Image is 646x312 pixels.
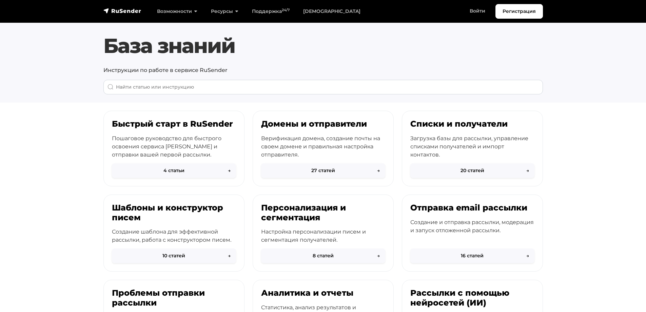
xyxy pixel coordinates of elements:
[261,134,385,159] p: Верификация домена, создание почты на своем домене и правильная настройка отправителя.
[150,4,204,18] a: Возможности
[410,249,534,263] button: 16 статей→
[112,249,236,263] button: 10 статей→
[112,288,236,308] h3: Проблемы отправки рассылки
[103,111,244,186] a: Быстрый старт в RuSender Пошаговое руководство для быстрого освоения сервиса [PERSON_NAME] и отпр...
[112,119,236,129] h3: Быстрый старт в RuSender
[261,288,385,298] h3: Аналитика и отчеты
[410,134,534,159] p: Загрузка базы для рассылки, управление списками получателей и импорт контактов.
[112,134,236,159] p: Пошаговое руководство для быстрого освоения сервиса [PERSON_NAME] и отправки вашей первой рассылки.
[526,167,529,174] span: →
[410,218,534,235] p: Создание и отправка рассылки, модерация и запуск отложенной рассылки.
[261,249,385,263] button: 8 статей→
[296,4,367,18] a: [DEMOGRAPHIC_DATA]
[103,195,244,272] a: Шаблоны и конструктор писем Создание шаблона для эффективной рассылки, работа с конструктором пис...
[402,195,543,272] a: Отправка email рассылки Создание и отправка рассылки, модерация и запуск отложенной рассылки. 16 ...
[112,163,236,178] button: 4 статьи→
[410,163,534,178] button: 20 статей→
[261,163,385,178] button: 27 статей→
[103,7,141,14] img: RuSender
[261,119,385,129] h3: Домены и отправители
[107,84,114,90] img: Поиск
[103,34,543,58] h1: База знаний
[261,228,385,244] p: Настройка персонализации писем и сегментация получателей.
[103,80,543,94] input: When autocomplete results are available use up and down arrows to review and enter to go to the d...
[377,167,380,174] span: →
[463,4,492,18] a: Войти
[495,4,543,19] a: Регистрация
[282,8,290,12] sup: 24/7
[261,203,385,223] h3: Персонализация и сегментация
[410,203,534,213] h3: Отправка email рассылки
[103,66,543,74] p: Инструкции по работе в сервисе RuSender
[253,195,394,272] a: Персонализация и сегментация Настройка персонализации писем и сегментация получателей. 8 статей→
[204,4,245,18] a: Ресурсы
[377,252,380,259] span: →
[228,252,231,259] span: →
[402,111,543,186] a: Списки и получатели Загрузка базы для рассылки, управление списками получателей и импорт контакто...
[253,111,394,186] a: Домены и отправители Верификация домена, создание почты на своем домене и правильная настройка от...
[112,228,236,244] p: Создание шаблона для эффективной рассылки, работа с конструктором писем.
[112,203,236,223] h3: Шаблоны и конструктор писем
[245,4,296,18] a: Поддержка24/7
[228,167,231,174] span: →
[526,252,529,259] span: →
[410,288,534,308] h3: Рассылки с помощью нейросетей (ИИ)
[410,119,534,129] h3: Списки и получатели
